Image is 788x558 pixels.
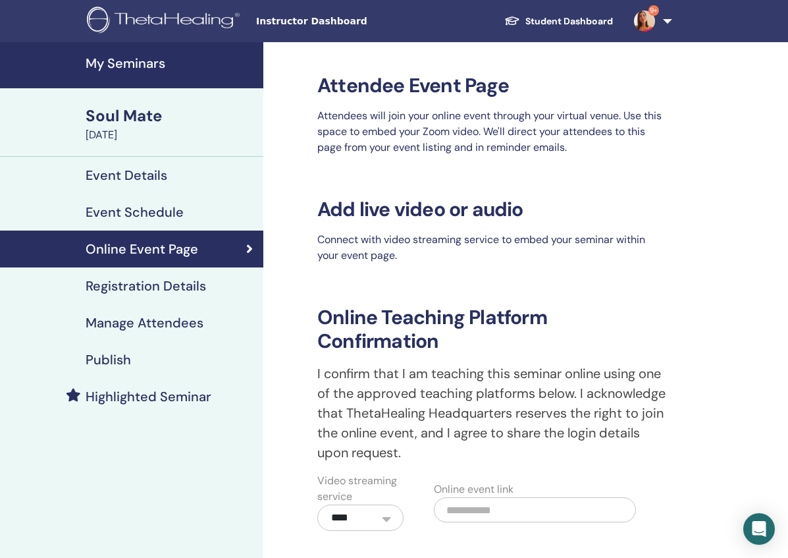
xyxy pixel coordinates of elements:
[309,232,674,264] p: Connect with video streaming service to embed your seminar within your event page.
[504,15,520,26] img: graduation-cap-white.svg
[86,278,206,294] h4: Registration Details
[256,14,454,28] span: Instructor Dashboard
[86,105,255,127] div: Soul Mate
[87,7,244,36] img: logo.png
[86,55,255,71] h4: My Seminars
[86,389,211,405] h4: Highlighted Seminar
[494,9,623,34] a: Student Dashboard
[309,198,674,221] h3: Add live video or audio
[648,5,659,16] span: 9+
[309,108,674,155] p: Attendees will join your online event through your virtual venue. Use this space to embed your Zo...
[743,513,775,545] div: Open Intercom Messenger
[78,105,263,143] a: Soul Mate[DATE]
[86,167,167,183] h4: Event Details
[86,315,203,331] h4: Manage Attendees
[317,473,404,505] label: Video streaming service
[86,204,184,220] h4: Event Schedule
[434,482,513,497] label: Online event link
[86,352,131,368] h4: Publish
[309,306,674,353] h3: Online Teaching Platform Confirmation
[309,364,674,462] p: I confirm that I am teaching this seminar online using one of the approved teaching platforms bel...
[309,74,674,98] h3: Attendee Event Page
[86,241,198,257] h4: Online Event Page
[634,11,655,32] img: default.jpg
[86,127,255,143] div: [DATE]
